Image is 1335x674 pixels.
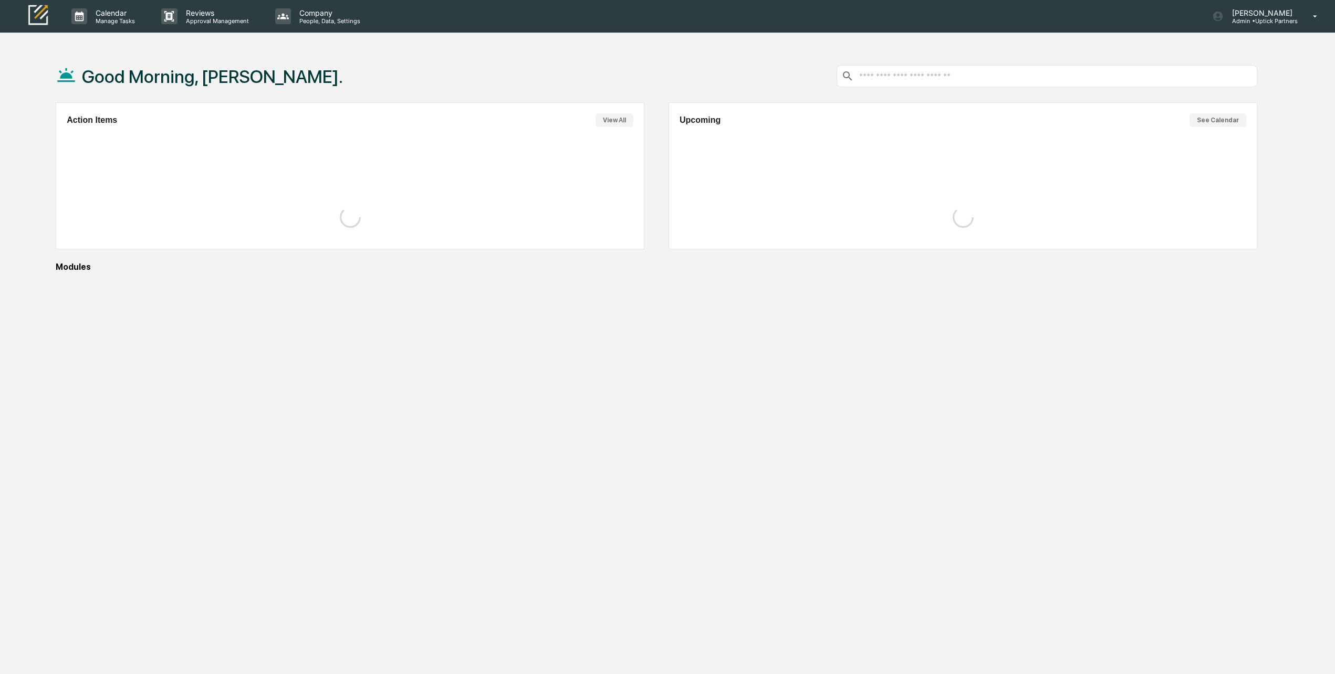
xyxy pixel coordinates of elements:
[178,8,254,17] p: Reviews
[25,4,50,28] img: logo
[1224,17,1298,25] p: Admin • Uptick Partners
[291,8,366,17] p: Company
[291,17,366,25] p: People, Data, Settings
[178,17,254,25] p: Approval Management
[87,8,140,17] p: Calendar
[87,17,140,25] p: Manage Tasks
[1224,8,1298,17] p: [PERSON_NAME]
[596,113,633,127] button: View All
[82,66,343,87] h1: Good Morning, [PERSON_NAME].
[67,115,117,125] h2: Action Items
[680,115,721,125] h2: Upcoming
[1190,113,1246,127] button: See Calendar
[56,262,1257,272] div: Modules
